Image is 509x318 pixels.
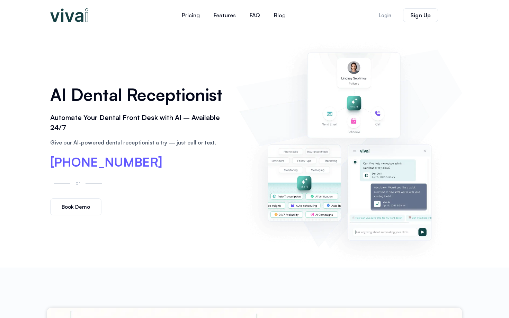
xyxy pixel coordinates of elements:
a: Book Demo [50,198,101,215]
span: Sign Up [410,12,431,18]
span: Book Demo [62,204,90,209]
img: AI dental receptionist dashboard – virtual receptionist dental office [239,37,459,261]
p: or [74,179,82,187]
a: FAQ [243,7,267,24]
a: [PHONE_NUMBER] [50,156,162,168]
h1: AI Dental Receptionist [50,83,229,107]
span: Login [378,13,391,18]
a: Features [207,7,243,24]
a: Sign Up [403,8,438,22]
a: Pricing [175,7,207,24]
p: Give our AI-powered dental receptionist a try — just call or text. [50,138,229,147]
a: Login [370,9,400,22]
nav: Menu [133,7,334,24]
a: Blog [267,7,293,24]
h2: Automate Your Dental Front Desk with AI – Available 24/7 [50,113,229,133]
